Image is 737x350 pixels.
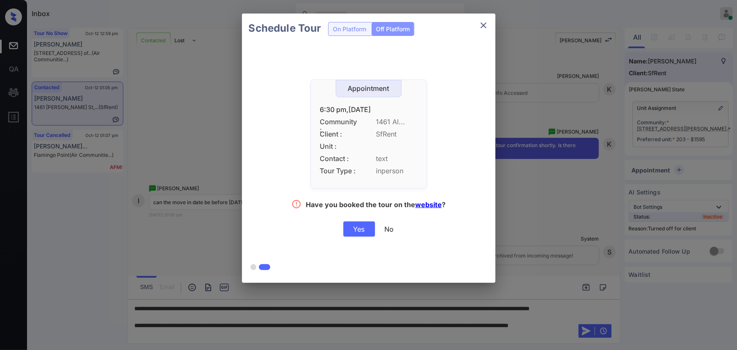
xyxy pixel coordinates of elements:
[320,118,358,126] span: Community :
[320,106,417,114] div: 6:30 pm,[DATE]
[320,130,358,138] span: Client :
[475,17,492,34] button: close
[336,85,401,93] div: Appointment
[415,200,442,209] a: website
[242,14,328,43] h2: Schedule Tour
[385,225,394,233] div: No
[320,155,358,163] span: Contact :
[320,142,358,150] span: Unit :
[376,167,417,175] span: inperson
[306,200,446,211] div: Have you booked the tour on the ?
[376,130,417,138] span: SfRent
[376,118,417,126] span: 1461 Al...
[343,221,375,237] div: Yes
[376,155,417,163] span: text
[320,167,358,175] span: Tour Type :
